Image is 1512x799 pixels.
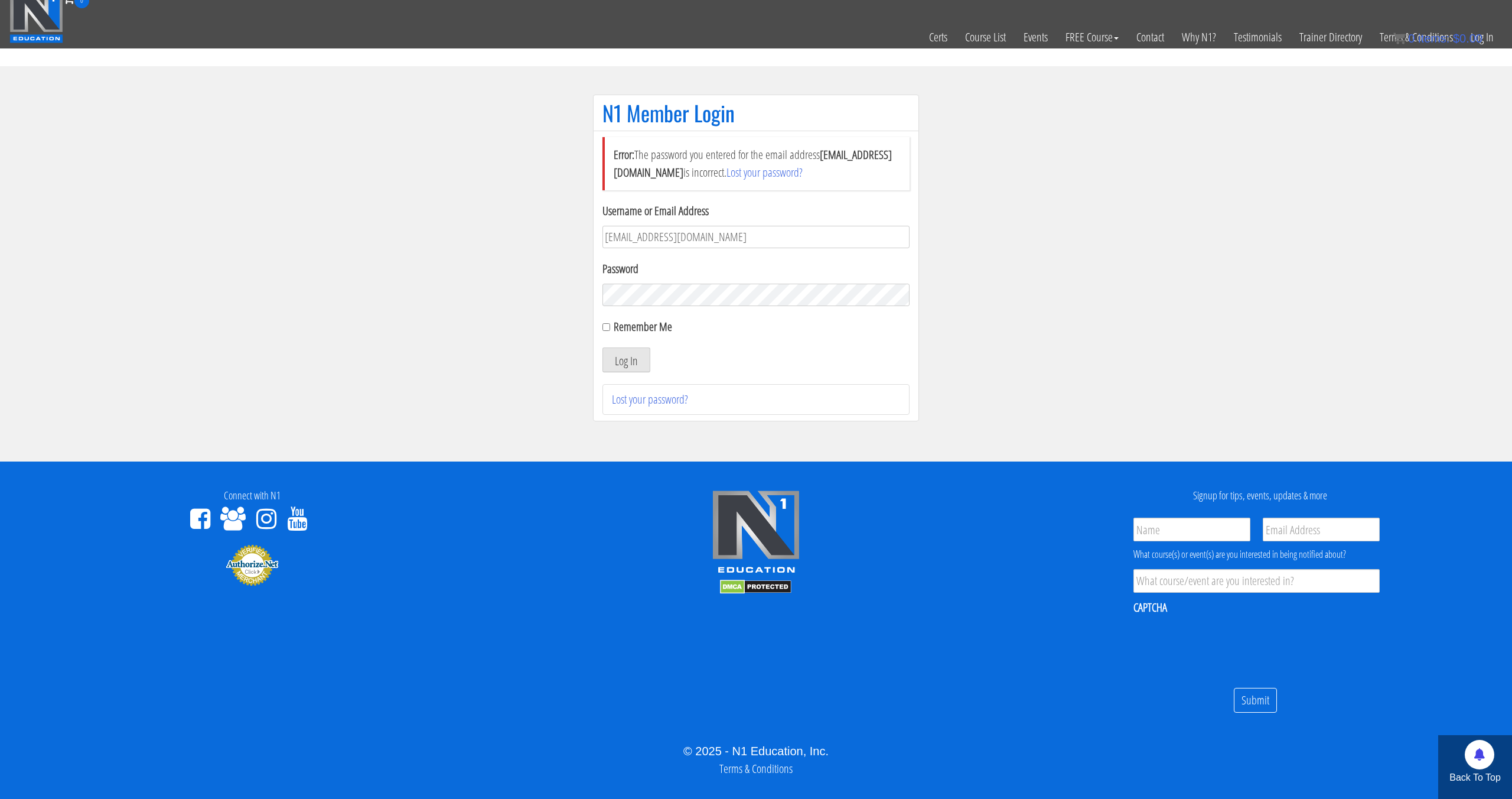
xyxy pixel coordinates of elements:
h1: N1 Member Login [602,101,910,125]
a: Terms & Conditions [1371,8,1462,66]
a: Terms & Conditions [719,761,793,777]
label: CAPTCHA [1133,600,1167,615]
a: Contact [1128,8,1173,66]
img: DMCA.com Protection Status [720,580,791,594]
input: Name [1133,518,1250,541]
li: The password you entered for the email address is incorrect. [602,137,910,190]
label: Username or Email Address [602,202,910,220]
span: $ [1453,32,1459,45]
span: 0 [1408,32,1415,45]
a: Testimonials [1225,8,1291,66]
a: Log In [1462,8,1503,66]
div: What course(s) or event(s) are you interested in being notified about? [1133,547,1380,561]
strong: [EMAIL_ADDRESS][DOMAIN_NAME] [614,147,892,180]
label: Remember Me [614,319,672,334]
a: Trainer Directory [1291,8,1371,66]
a: Lost your password? [612,391,688,407]
h4: Connect with N1 [9,490,495,502]
bdi: 0.00 [1453,32,1482,45]
a: Events [1015,8,1057,66]
a: FREE Course [1057,8,1128,66]
button: Log In [602,347,650,372]
img: icon11.png [1393,33,1405,44]
span: items: [1418,32,1449,45]
div: © 2025 - N1 Education, Inc. [9,742,1503,760]
a: 0 items: $0.00 [1393,32,1482,45]
input: Email Address [1263,518,1380,541]
a: Course List [956,8,1015,66]
h4: Signup for tips, events, updates & more [1017,490,1503,502]
a: Why N1? [1173,8,1225,66]
label: Password [602,260,910,278]
a: Certs [920,8,956,66]
img: n1-edu-logo [712,490,800,577]
input: Submit [1234,688,1277,713]
a: Lost your password? [726,164,803,180]
iframe: reCAPTCHA [1133,623,1313,669]
strong: Error: [614,147,634,163]
img: Authorize.Net Merchant - Click to Verify [226,544,279,586]
input: What course/event are you interested in? [1133,569,1380,593]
